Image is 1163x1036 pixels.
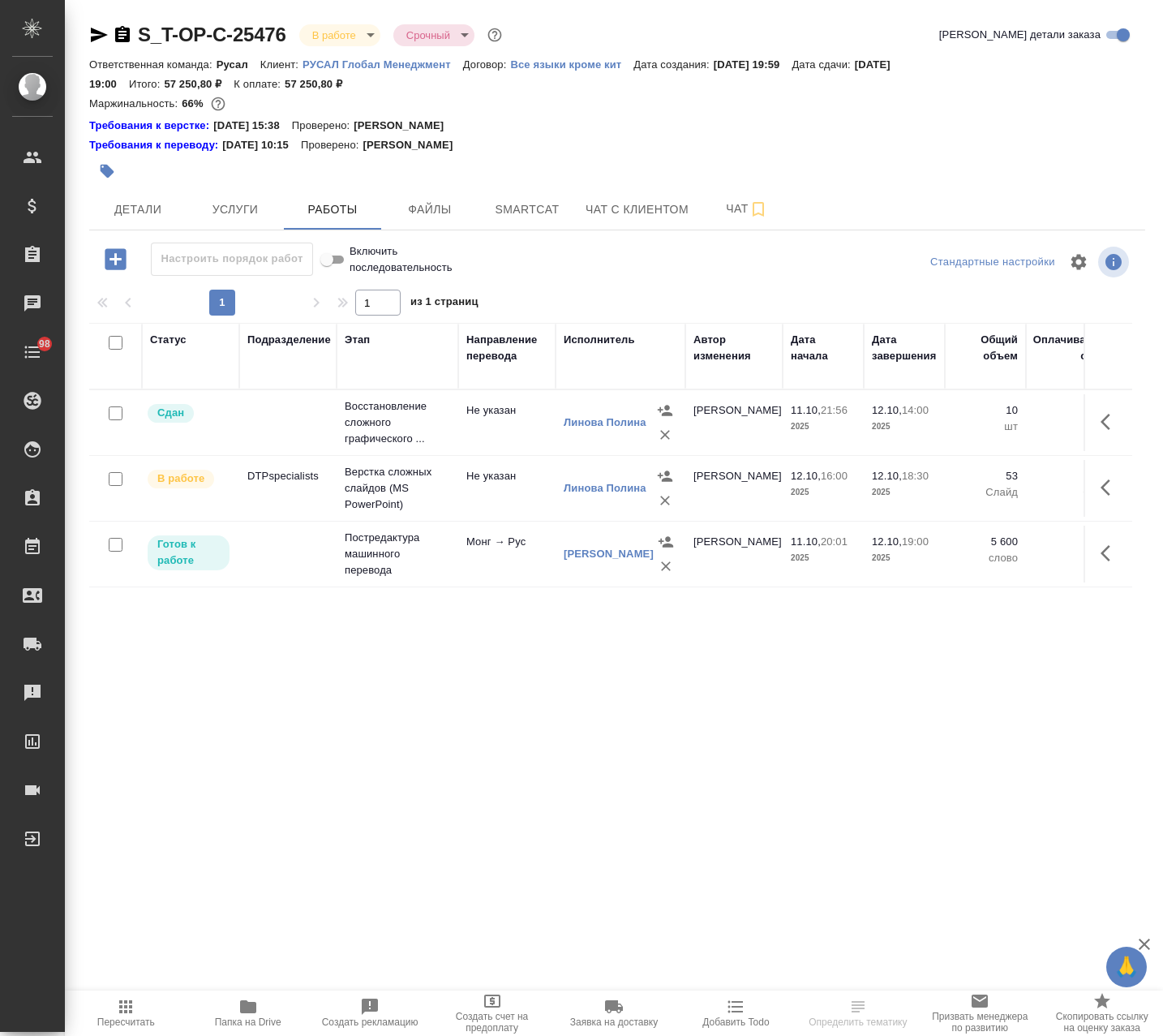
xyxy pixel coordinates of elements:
span: Чат [708,199,786,219]
span: Работы [294,200,371,220]
button: Удалить [653,488,677,513]
button: Удалить [654,554,678,578]
p: 53 [953,468,1018,484]
span: Smartcat [488,200,566,220]
p: 2025 [791,550,856,566]
a: [PERSON_NAME] [564,548,654,560]
span: Создать рекламацию [322,1017,418,1028]
span: [PERSON_NAME] детали заказа [939,27,1101,43]
a: Линова Полина [564,416,646,428]
div: Автор изменения [693,332,775,364]
p: [PERSON_NAME] [354,118,456,134]
p: Ответственная команда: [89,58,217,71]
p: Постредактура машинного перевода [345,530,450,578]
p: Восстановление сложного графического ... [345,398,450,447]
span: Папка на Drive [215,1017,281,1028]
div: Менеджер проверил работу исполнителя, передает ее на следующий этап [146,402,231,424]
span: из 1 страниц [410,292,479,316]
p: 10 [1034,402,1115,419]
span: 98 [29,336,60,352]
button: Добавить работу [93,243,138,276]
p: 12.10, [872,470,902,482]
p: 57 250,80 ₽ [285,78,354,90]
span: 🙏 [1113,950,1140,984]
p: 2025 [872,419,937,435]
span: Чат с клиентом [586,200,689,220]
button: Определить тематику [797,991,919,1036]
p: шт [1034,419,1115,435]
span: Добавить Todo [702,1017,769,1028]
button: Доп статусы указывают на важность/срочность заказа [484,24,505,45]
p: слово [953,550,1018,566]
p: 5 600 [1034,534,1115,550]
span: Включить последовательность [350,243,453,276]
p: 5 600 [953,534,1018,550]
button: Добавить тэг [89,153,125,189]
p: Проверено: [292,118,354,134]
button: Скопировать ссылку на оценку заказа [1041,991,1163,1036]
button: Здесь прячутся важные кнопки [1091,534,1130,573]
p: Все языки кроме кит [510,58,633,71]
div: Этап [345,332,370,348]
p: 21:56 [821,404,848,416]
p: Сдан [157,405,184,421]
p: 16:00 [821,470,848,482]
a: 98 [4,332,61,372]
p: Маржинальность: [89,97,182,110]
button: Срочный [401,28,455,42]
p: Клиент: [260,58,303,71]
div: Статус [150,332,187,348]
button: 16256.90 RUB; [208,93,229,114]
div: Исполнитель [564,332,635,348]
span: Заявка на доставку [570,1017,658,1028]
p: [PERSON_NAME] [363,137,465,153]
p: Проверено: [301,137,363,153]
td: [PERSON_NAME] [685,460,783,517]
div: Исполнитель выполняет работу [146,468,231,490]
span: Скопировать ссылку на оценку заказа [1051,1011,1153,1034]
button: Скопировать ссылку для ЯМессенджера [89,25,109,45]
p: 2025 [872,550,937,566]
div: Направление перевода [466,332,547,364]
a: РУСАЛ Глобал Менеджмент [303,57,463,71]
a: S_T-OP-C-25476 [138,24,286,45]
p: 57 250,80 ₽ [164,78,234,90]
td: Монг → Рус [458,526,556,582]
a: Линова Полина [564,482,646,494]
p: 19:00 [902,535,929,548]
div: Подразделение [247,332,331,348]
span: Создать счет на предоплату [440,1011,543,1034]
p: Договор: [463,58,511,71]
p: РУСАЛ Глобал Менеджмент [303,58,463,71]
button: Назначить [654,530,678,554]
p: 11.10, [791,535,821,548]
p: 2025 [872,484,937,501]
div: Общий объем [953,332,1018,364]
p: Дата создания: [633,58,713,71]
p: 11.10, [791,404,821,416]
p: Слайд [1034,484,1115,501]
p: Дата сдачи: [792,58,854,71]
button: В работе [307,28,361,42]
p: 18:30 [902,470,929,482]
button: Назначить [653,464,677,488]
div: В работе [393,24,474,46]
p: 2025 [791,484,856,501]
div: В работе [299,24,380,46]
p: Верстка сложных слайдов (MS PowerPoint) [345,464,450,513]
div: Дата завершения [872,332,937,364]
span: Файлы [391,200,469,220]
td: Не указан [458,394,556,451]
button: Создать счет на предоплату [431,991,552,1036]
button: Пересчитать [65,991,187,1036]
span: Услуги [196,200,274,220]
a: Требования к переводу: [89,137,222,153]
button: Удалить [653,423,677,447]
p: слово [1034,550,1115,566]
p: Русал [217,58,260,71]
button: Папка на Drive [187,991,308,1036]
td: [PERSON_NAME] [685,394,783,451]
div: Нажми, чтобы открыть папку с инструкцией [89,118,213,134]
div: Оплачиваемый объем [1033,332,1115,364]
p: 20:01 [821,535,848,548]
